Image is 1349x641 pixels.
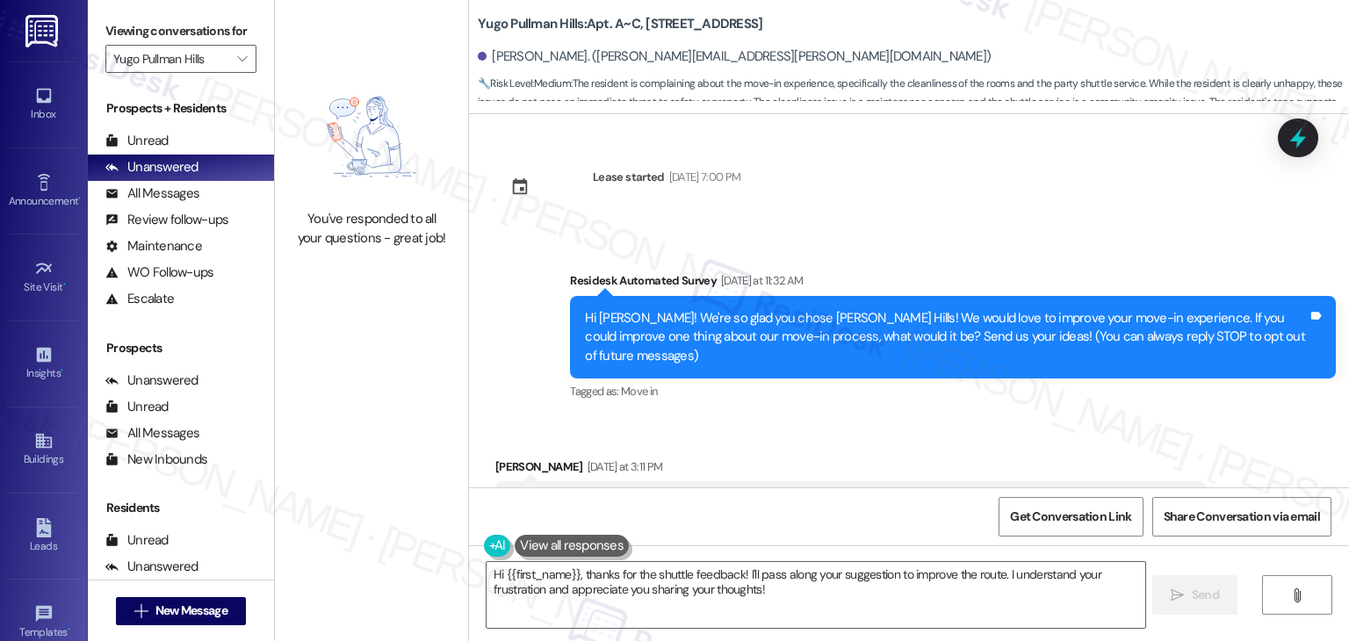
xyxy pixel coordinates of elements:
[105,132,169,150] div: Unread
[294,73,449,201] img: empty-state
[570,271,1336,296] div: Residesk Automated Survey
[105,290,174,308] div: Escalate
[105,371,198,390] div: Unanswered
[105,263,213,282] div: WO Follow-ups
[1171,588,1184,602] i: 
[105,211,228,229] div: Review follow-ups
[478,15,762,33] b: Yugo Pullman Hills: Apt. A~C, [STREET_ADDRESS]
[105,558,198,576] div: Unanswered
[88,339,274,357] div: Prospects
[999,497,1143,537] button: Get Conversation Link
[113,45,228,73] input: All communities
[1192,586,1219,604] span: Send
[105,424,199,443] div: All Messages
[478,75,1349,131] span: : The resident is complaining about the move-in experience, specifically the cleanliness of the r...
[294,210,449,248] div: You've responded to all your questions - great job!
[237,52,247,66] i: 
[9,426,79,473] a: Buildings
[9,254,79,301] a: Site Visit •
[105,18,256,45] label: Viewing conversations for
[105,158,198,176] div: Unanswered
[487,562,1144,628] textarea: Hi {{first_name}}, thanks for the shuttle feedback! I'll pass along your suggestion to improve th...
[9,513,79,560] a: Leads
[570,378,1336,404] div: Tagged as:
[478,47,991,66] div: [PERSON_NAME]. ([PERSON_NAME][EMAIL_ADDRESS][PERSON_NAME][DOMAIN_NAME])
[134,604,148,618] i: 
[621,384,657,399] span: Move in
[105,398,169,416] div: Unread
[105,237,202,256] div: Maintenance
[495,457,1206,482] div: [PERSON_NAME]
[116,597,246,625] button: New Message
[9,340,79,387] a: Insights •
[61,364,63,377] span: •
[1010,508,1131,526] span: Get Conversation Link
[88,99,274,118] div: Prospects + Residents
[105,531,169,550] div: Unread
[593,168,665,186] div: Lease started
[88,499,274,517] div: Residents
[717,271,803,290] div: [DATE] at 11:32 AM
[665,168,741,186] div: [DATE] 7:00 PM
[9,81,79,128] a: Inbox
[105,450,207,469] div: New Inbounds
[68,623,70,636] span: •
[1152,497,1331,537] button: Share Conversation via email
[478,76,571,90] strong: 🔧 Risk Level: Medium
[1164,508,1320,526] span: Share Conversation via email
[1290,588,1303,602] i: 
[583,457,663,476] div: [DATE] at 3:11 PM
[25,15,61,47] img: ResiDesk Logo
[585,309,1308,365] div: Hi [PERSON_NAME]! We're so glad you chose [PERSON_NAME] Hills! We would love to improve your move...
[78,192,81,205] span: •
[1152,575,1237,615] button: Send
[105,184,199,203] div: All Messages
[155,601,227,620] span: New Message
[63,278,66,291] span: •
